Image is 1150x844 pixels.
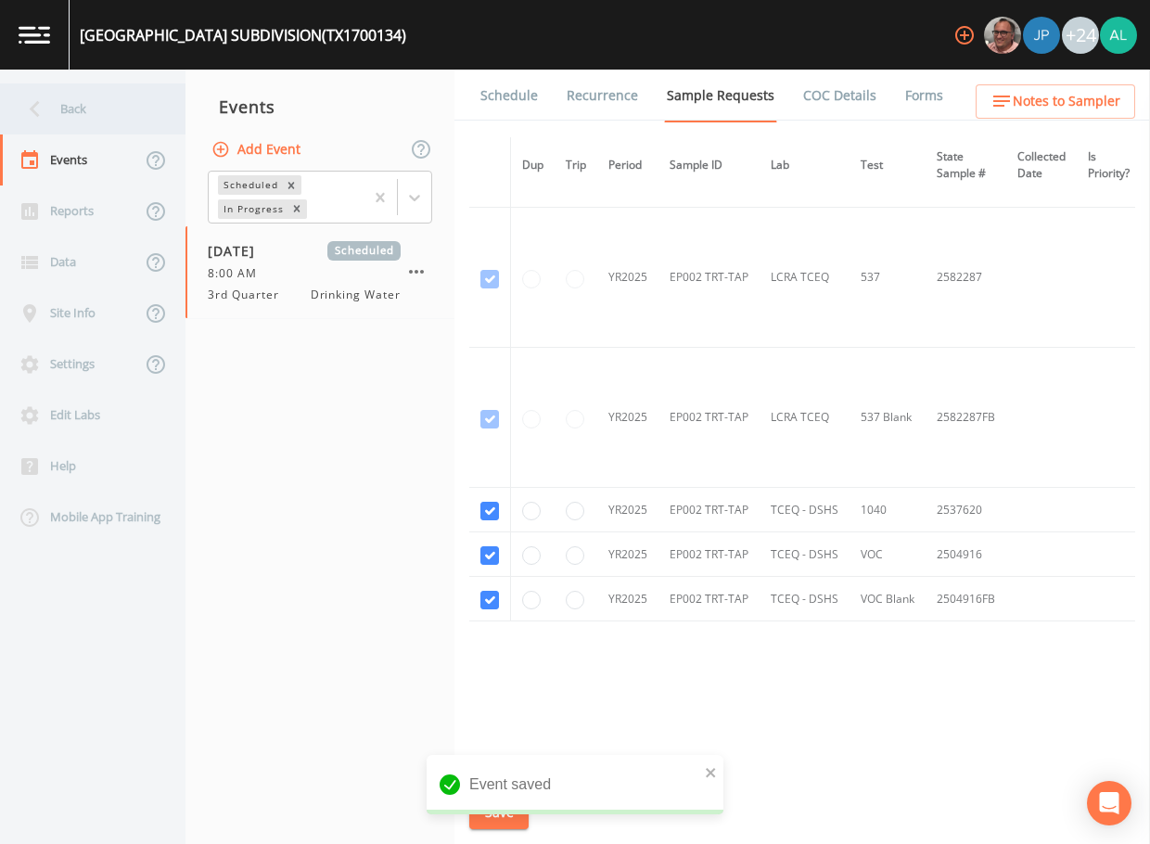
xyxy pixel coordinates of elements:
td: EP002 TRT-TAP [658,532,760,577]
td: 2537620 [926,488,1006,532]
td: LCRA TCEQ [760,208,850,348]
div: Joshua gere Paul [1022,17,1061,54]
span: [DATE] [208,241,268,261]
span: 8:00 AM [208,265,268,282]
button: Notes to Sampler [976,84,1135,119]
td: TCEQ - DSHS [760,532,850,577]
span: Scheduled [327,241,401,261]
div: Remove In Progress [287,199,307,219]
a: Sample Requests [664,70,777,122]
td: YR2025 [597,488,658,532]
td: 537 Blank [850,348,926,488]
td: YR2025 [597,348,658,488]
th: Test [850,137,926,194]
td: EP002 TRT-TAP [658,348,760,488]
th: Collected Date [1006,137,1077,194]
img: 30a13df2a12044f58df5f6b7fda61338 [1100,17,1137,54]
td: YR2025 [597,532,658,577]
div: In Progress [218,199,287,219]
th: Dup [511,137,556,194]
td: TCEQ - DSHS [760,488,850,532]
div: Events [185,83,454,130]
td: EP002 TRT-TAP [658,488,760,532]
th: State Sample # [926,137,1006,194]
td: VOC Blank [850,577,926,621]
div: Remove Scheduled [281,175,301,195]
div: Open Intercom Messenger [1087,781,1131,825]
td: TCEQ - DSHS [760,577,850,621]
th: Lab [760,137,850,194]
div: Scheduled [218,175,281,195]
td: 1040 [850,488,926,532]
th: Period [597,137,658,194]
span: 3rd Quarter [208,287,290,303]
td: 2582287FB [926,348,1006,488]
td: LCRA TCEQ [760,348,850,488]
td: VOC [850,532,926,577]
button: close [705,761,718,783]
a: Schedule [478,70,541,121]
td: YR2025 [597,577,658,621]
td: 2504916FB [926,577,1006,621]
a: Forms [902,70,946,121]
span: Notes to Sampler [1013,90,1120,113]
a: Recurrence [564,70,641,121]
th: Trip [555,137,597,194]
a: [DATE]Scheduled8:00 AM3rd QuarterDrinking Water [185,226,454,319]
td: EP002 TRT-TAP [658,208,760,348]
th: Is Priority? [1077,137,1141,194]
img: logo [19,26,50,44]
td: 2504916 [926,532,1006,577]
th: Sample ID [658,137,760,194]
td: EP002 TRT-TAP [658,577,760,621]
a: COC Details [800,70,879,121]
div: Mike Franklin [983,17,1022,54]
td: 537 [850,208,926,348]
div: +24 [1062,17,1099,54]
td: 2582287 [926,208,1006,348]
div: Event saved [427,755,723,814]
img: 41241ef155101aa6d92a04480b0d0000 [1023,17,1060,54]
span: Drinking Water [311,287,401,303]
div: [GEOGRAPHIC_DATA] SUBDIVISION (TX1700134) [80,24,406,46]
button: Add Event [208,133,308,167]
td: YR2025 [597,208,658,348]
img: e2d790fa78825a4bb76dcb6ab311d44c [984,17,1021,54]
